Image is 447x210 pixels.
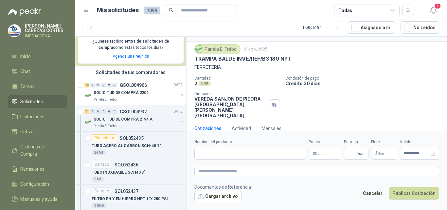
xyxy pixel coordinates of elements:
[115,189,138,194] p: SOL052437
[90,83,95,87] div: 0
[389,187,439,200] button: Publicar Cotización
[97,6,139,15] h1: Mis solicitudes
[112,109,117,114] div: 0
[20,181,49,188] span: Configuración
[302,22,343,33] div: 1 - 50 de 184
[84,83,89,87] div: 12
[400,139,439,145] label: Validez
[92,143,161,149] p: TUBO ACERO AL CARBON SCH-40 1"
[315,152,321,156] span: 0
[261,125,281,132] div: Mensajes
[434,3,441,9] span: 7
[194,55,291,62] p: TRAMPA BALDE INVE/REF/B3 180 NPT
[96,83,100,87] div: 0
[427,5,439,16] button: 7
[84,118,92,126] img: Company Logo
[94,116,152,123] p: SOLICITUD DE COMPRA 2194 A
[84,108,185,129] a: 9 0 0 0 0 0 GSOL004932[DATE] Company LogoSOLICITUD DE COMPRA 2194 APanela El Trébol
[112,83,117,87] div: 0
[194,139,306,145] label: Nombre del producto
[92,177,104,182] div: 6 MT
[8,80,67,93] a: Tareas
[120,83,147,87] p: GSOL004966
[194,96,266,118] p: VEREDA SANJON DE PIEDRA [GEOGRAPHIC_DATA] , [PERSON_NAME][GEOGRAPHIC_DATA]
[92,196,168,202] p: FILTRO EN Y EN HIERRO NPT 1"X 250 PSI
[20,165,45,173] span: Remisiones
[94,97,117,102] p: Panela El Trébol
[101,109,106,114] div: 0
[371,148,397,160] p: $ 0,00
[107,109,112,114] div: 0
[8,163,67,175] a: Remisiones
[194,81,197,86] p: 2
[309,139,341,145] label: Precio
[285,76,444,81] p: Condición de pago
[194,44,241,54] div: Panela El Trébol
[359,187,386,200] button: Cancelar
[144,7,160,14] span: 1099
[194,125,221,132] div: Cotizaciones
[20,68,30,75] span: Chat
[172,108,184,115] p: [DATE]
[199,81,211,86] div: UND
[8,110,67,123] a: Licitaciones
[98,39,169,50] b: cientos de solicitudes de compra
[115,162,138,167] p: SOL052436
[285,81,444,86] p: Crédito 30 días
[84,109,89,114] div: 9
[20,53,31,60] span: Inicio
[8,8,41,16] img: Logo peakr
[380,152,384,156] span: ,00
[371,139,397,145] label: Flete
[375,152,378,156] span: $
[75,158,186,185] a: CerradoSOL052436TUBO INOXIDABLE SCH40 3"6 MT
[92,187,112,195] div: Cerrado
[75,132,186,158] a: Por cotizarSOL052435TUBO ACERO AL CARBON SCH-40 1"24 MT
[92,203,107,208] div: 3 UND
[20,196,58,203] span: Manuales y ayuda
[232,125,251,132] div: Actividad
[344,139,368,145] label: Entrega
[8,50,67,63] a: Inicio
[94,124,117,129] p: Panela El Trébol
[20,113,45,120] span: Licitaciones
[92,161,112,169] div: Cerrado
[8,178,67,190] a: Configuración
[8,95,67,108] a: Solicitudes
[8,193,67,205] a: Manuales y ayuda
[82,38,180,51] p: ¿Quieres recibir como estas todos los días?
[317,152,321,156] span: ,00
[20,128,35,135] span: Cotizar
[348,21,395,34] button: Asignado a mi
[338,7,352,14] div: Todas
[25,34,67,38] p: IMPOACCEVAL
[120,136,144,141] p: SOL052435
[84,81,185,102] a: 12 0 0 0 0 0 GSOL004966[DATE] Company LogoSOLICITUD DE COMPRA 2204Panela El Trébol
[243,46,267,52] p: 19 ago, 2025
[8,25,21,37] img: Company Logo
[92,169,145,176] p: TUBO INOXIDABLE SCH40 3"
[172,82,184,88] p: [DATE]
[196,46,203,53] img: Company Logo
[20,83,35,90] span: Tareas
[120,109,147,114] p: GSOL004932
[194,91,266,96] p: Dirección
[96,109,100,114] div: 0
[20,98,43,105] span: Solicitudes
[94,90,149,96] p: SOLICITUD DE COMPRA 2204
[107,83,112,87] div: 0
[84,92,92,100] img: Company Logo
[194,183,251,191] p: Documentos de Referencia
[169,8,173,12] span: search
[113,54,149,59] a: Agenda una reunión
[401,21,439,34] button: No Leídos
[8,141,67,160] a: Órdenes de Compra
[101,83,106,87] div: 0
[20,143,61,158] span: Órdenes de Compra
[8,125,67,138] a: Cotizar
[8,65,67,78] a: Chat
[92,134,117,142] div: Por cotizar
[309,148,341,160] p: $0,00
[75,66,186,79] div: Solicitudes de tus compradores
[90,109,95,114] div: 0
